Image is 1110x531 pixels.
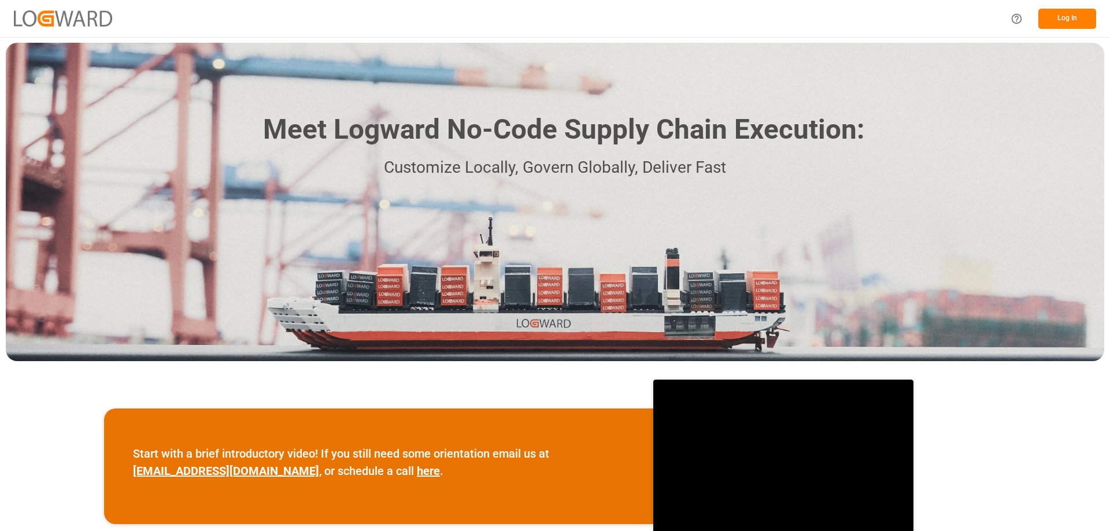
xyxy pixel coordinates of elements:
[246,155,864,181] p: Customize Locally, Govern Globally, Deliver Fast
[263,109,864,150] h1: Meet Logward No-Code Supply Chain Execution:
[14,10,112,26] img: Logward_new_orange.png
[417,464,440,478] a: here
[133,445,624,480] p: Start with a brief introductory video! If you still need some orientation email us at , or schedu...
[133,464,319,478] a: [EMAIL_ADDRESS][DOMAIN_NAME]
[1038,9,1096,29] button: Log In
[1004,6,1030,32] button: Help Center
